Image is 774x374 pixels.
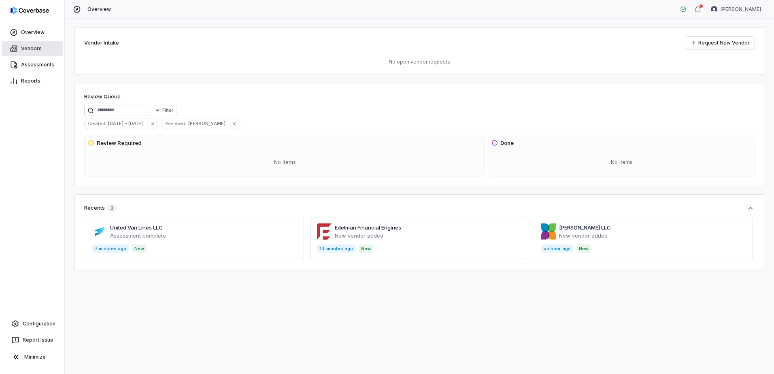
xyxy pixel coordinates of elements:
button: Report Issue [3,333,61,347]
a: Reports [2,74,63,88]
button: Filter [151,106,177,115]
a: Configuration [3,317,61,331]
div: Recents [84,204,116,212]
span: Created : [85,120,108,127]
a: [PERSON_NAME] LLC [559,224,611,231]
a: Assessments [2,57,63,72]
a: Request New Vendor [686,37,755,49]
h1: Review Queue [84,93,121,101]
span: [PERSON_NAME] [721,6,761,13]
button: Recents3 [84,204,755,212]
span: Reviewer : [162,120,188,127]
span: [DATE] - [DATE] [108,120,147,127]
button: Minimize [3,349,61,365]
img: Kourtney Shields avatar [711,6,717,13]
img: logo-D7KZi-bG.svg [11,6,49,15]
a: Vendors [2,41,63,56]
div: No items [88,152,483,173]
span: [PERSON_NAME] [188,120,229,127]
a: United Van Lines LLC [110,224,163,231]
a: Edelman Financial Engines [335,224,401,231]
h3: Review Required [97,139,142,147]
h2: Vendor Intake [84,39,119,47]
span: 3 [108,204,116,212]
button: Kourtney Shields avatar[PERSON_NAME] [706,3,766,15]
span: Overview [87,6,111,13]
a: Overview [2,25,63,40]
h3: Done [500,139,514,147]
span: Filter [162,107,173,113]
div: No items [491,152,753,173]
p: No open vendor requests [84,59,755,65]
